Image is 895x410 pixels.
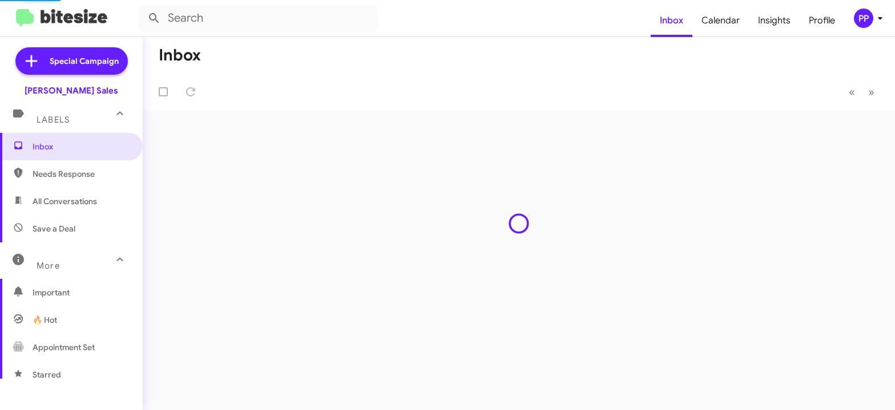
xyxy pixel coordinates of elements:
h1: Inbox [159,46,201,64]
span: 🔥 Hot [33,314,57,326]
a: Calendar [692,4,749,37]
div: [PERSON_NAME] Sales [25,85,118,96]
span: Special Campaign [50,55,119,67]
a: Special Campaign [15,47,128,75]
button: Next [861,80,881,104]
span: Labels [37,115,70,125]
span: More [37,261,60,271]
span: Save a Deal [33,223,75,234]
span: Important [33,287,130,298]
span: Inbox [33,141,130,152]
input: Search [138,5,378,32]
span: Needs Response [33,168,130,180]
nav: Page navigation example [842,80,881,104]
button: Previous [842,80,862,104]
button: PP [844,9,882,28]
span: » [868,85,874,99]
a: Insights [749,4,800,37]
span: « [849,85,855,99]
div: PP [854,9,873,28]
a: Inbox [651,4,692,37]
span: All Conversations [33,196,97,207]
span: Appointment Set [33,342,95,353]
a: Profile [800,4,844,37]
